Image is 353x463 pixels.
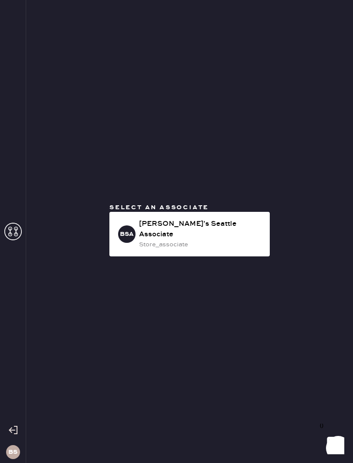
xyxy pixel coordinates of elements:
[139,219,263,240] div: [PERSON_NAME]'s Seattle Associate
[8,449,17,455] h3: BS
[139,240,263,249] div: store_associate
[120,231,134,237] h3: BSA
[312,424,349,461] iframe: Front Chat
[109,204,209,211] span: Select an associate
